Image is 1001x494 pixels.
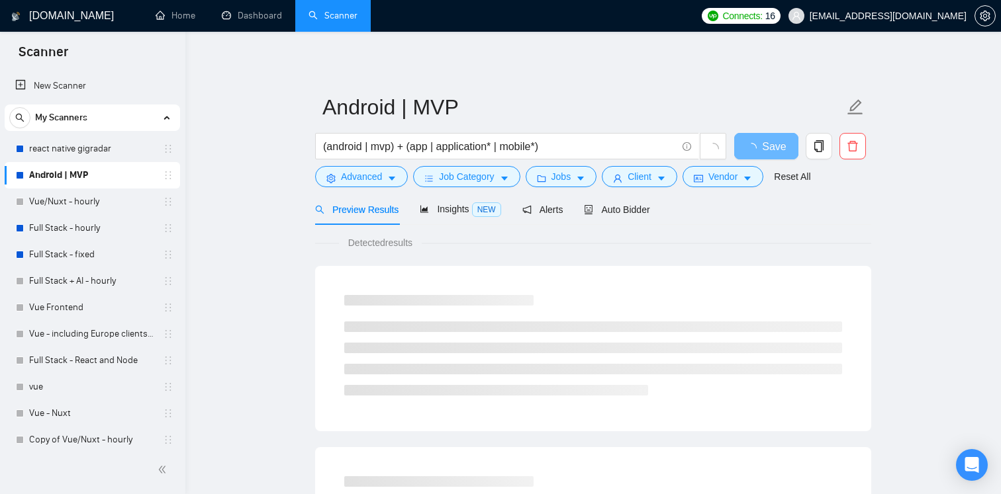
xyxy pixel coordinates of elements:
span: user [792,11,801,21]
span: Jobs [551,169,571,184]
a: Vue - Nuxt [29,400,155,427]
a: searchScanner [309,10,358,21]
a: Copy of Vue/Nuxt - hourly [29,427,155,453]
a: Vue - including Europe clients | only search title [29,321,155,347]
span: caret-down [500,173,509,183]
a: Android | MVP [29,162,155,188]
button: search [9,107,30,128]
a: New Scanner [15,73,169,99]
span: Vendor [708,169,738,184]
span: holder [163,170,173,181]
span: Save [762,138,786,155]
span: loading [746,143,762,153]
span: holder [163,434,173,445]
span: edit [847,99,864,116]
span: loading [707,143,719,155]
button: idcardVendorcaret-down [683,166,763,187]
span: My Scanners [35,104,87,131]
a: vue [29,374,155,400]
span: holder [163,144,173,154]
span: copy [806,140,832,152]
a: Full Stack + AI - hourly [29,268,155,294]
span: NEW [472,202,501,217]
span: Job Category [439,169,494,184]
span: Client [628,169,651,184]
a: react native gigradar [29,136,155,162]
a: Reset All [774,169,810,184]
span: Scanner [8,42,79,70]
span: holder [163,249,173,260]
span: holder [163,276,173,286]
span: Auto Bidder [584,204,649,215]
span: caret-down [576,173,585,183]
button: delete [839,133,866,159]
span: caret-down [657,173,666,183]
a: Vue Frontend [29,294,155,321]
a: Full Stack - React and Node [29,347,155,374]
img: logo [11,6,21,27]
span: Preview Results [315,204,399,215]
span: bars [424,173,434,183]
button: folderJobscaret-down [526,166,597,187]
span: caret-down [387,173,397,183]
a: Full Stack - hourly [29,215,155,241]
span: delete [840,140,865,152]
button: userClientcaret-down [602,166,677,187]
li: New Scanner [5,73,180,99]
span: Connects: [722,9,762,23]
button: copy [806,133,832,159]
button: barsJob Categorycaret-down [413,166,520,187]
span: double-left [158,463,171,476]
div: Open Intercom Messenger [956,449,988,481]
span: holder [163,408,173,419]
span: folder [537,173,546,183]
span: holder [163,196,173,207]
span: Detected results [339,235,422,250]
img: upwork-logo.png [708,11,718,21]
span: holder [163,223,173,233]
span: search [315,205,324,214]
span: holder [163,382,173,392]
span: setting [326,173,336,183]
input: Search Freelance Jobs... [323,138,677,155]
span: area-chart [420,204,429,214]
span: holder [163,329,173,339]
a: homeHome [156,10,195,21]
span: idcard [694,173,703,183]
button: setting [975,5,996,26]
a: Full Stack - fixed [29,241,155,268]
span: Insights [420,204,501,214]
input: Scanner name... [322,91,844,124]
button: settingAdvancedcaret-down [315,166,408,187]
a: setting [975,11,996,21]
span: info-circle [683,142,691,151]
span: search [10,113,30,122]
span: Alerts [522,204,563,215]
span: holder [163,355,173,366]
span: notification [522,205,532,214]
button: Save [734,133,798,159]
span: holder [163,302,173,313]
span: Advanced [341,169,382,184]
a: dashboardDashboard [222,10,282,21]
span: 16 [765,9,775,23]
a: Vue/Nuxt - hourly [29,188,155,215]
span: robot [584,205,593,214]
span: caret-down [743,173,752,183]
span: user [613,173,622,183]
span: setting [975,11,995,21]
